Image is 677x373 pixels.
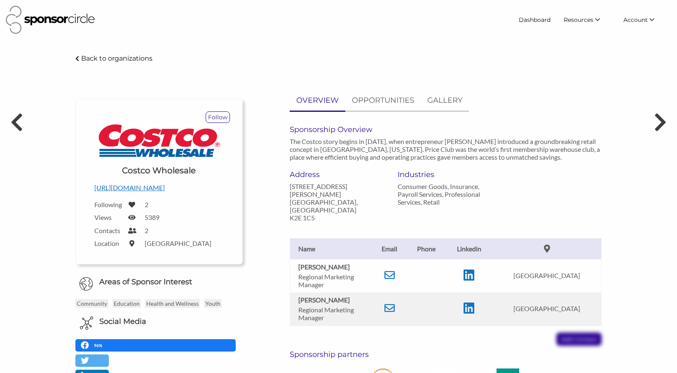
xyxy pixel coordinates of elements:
p: Regional Marketing Manager [298,306,368,321]
p: [GEOGRAPHIC_DATA] [497,305,597,312]
p: OPPORTUNITIES [352,94,414,106]
label: 2 [145,227,148,234]
p: GALLERY [427,94,462,106]
h1: Costco Wholesale [122,165,196,176]
p: [GEOGRAPHIC_DATA] [497,271,597,279]
h6: Sponsorship partners [290,350,602,359]
img: Sponsor Circle Logo [6,6,95,34]
label: Location [94,239,123,247]
li: Resources [557,12,617,27]
p: Back to organizations [81,54,152,62]
p: Follow [206,112,230,123]
p: K2E 1C5 [290,214,385,222]
p: Community [75,299,108,308]
a: Dashboard [512,12,557,27]
p: [URL][DOMAIN_NAME] [94,182,224,193]
h6: Address [290,170,385,179]
label: Contacts [94,227,123,234]
h6: Areas of Sponsor Interest [69,277,249,287]
h6: Industries [398,170,493,179]
th: Name [290,238,372,259]
label: Following [94,201,123,208]
img: Social Media Icon [80,316,93,330]
b: [PERSON_NAME] [298,296,350,304]
label: [GEOGRAPHIC_DATA] [145,239,211,247]
th: Phone [407,238,445,259]
th: Email [372,238,407,259]
p: [STREET_ADDRESS][PERSON_NAME] [290,182,385,198]
label: Views [94,213,123,221]
p: Education [112,299,141,308]
p: OVERVIEW [296,94,339,106]
label: 5389 [145,213,159,221]
p: The Costco story begins in [DATE], when entrepreneur [PERSON_NAME] introduced a groundbreaking re... [290,137,602,161]
label: 2 [145,201,148,208]
p: [GEOGRAPHIC_DATA], [GEOGRAPHIC_DATA] [290,198,385,214]
p: Regional Marketing Manager [298,273,368,288]
p: Consumer Goods, Insurance, Payroll Services, Professional Services, Retail [398,182,493,206]
img: Logo [97,123,221,158]
h6: Sponsorship Overview [290,125,602,134]
b: [PERSON_NAME] [298,263,350,271]
p: Youth [204,299,222,308]
p: Health and Wellness [145,299,200,308]
p: 96% [94,342,104,349]
li: Account [617,12,671,27]
h6: Social Media [99,316,146,327]
span: Resources [564,16,593,24]
th: Linkedin [445,238,492,259]
span: Account [623,16,648,24]
img: Globe Icon [79,277,93,291]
